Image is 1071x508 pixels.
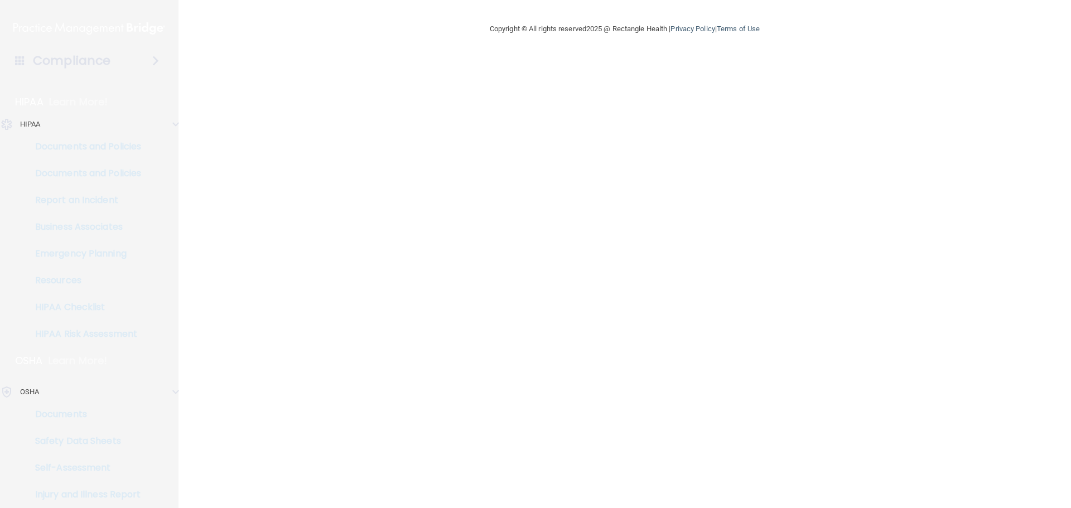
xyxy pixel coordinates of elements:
p: HIPAA Checklist [7,302,160,313]
p: Documents and Policies [7,141,160,152]
p: Business Associates [7,221,160,233]
p: Documents [7,409,160,420]
p: OSHA [20,385,39,399]
h4: Compliance [33,53,110,69]
p: Injury and Illness Report [7,489,160,500]
p: Safety Data Sheets [7,436,160,447]
p: Resources [7,275,160,286]
a: Privacy Policy [670,25,715,33]
p: HIPAA Risk Assessment [7,328,160,340]
img: PMB logo [13,17,165,40]
a: Terms of Use [717,25,760,33]
div: Copyright © All rights reserved 2025 @ Rectangle Health | | [421,11,828,47]
p: Learn More! [49,354,108,367]
p: HIPAA [20,118,41,131]
p: Report an Incident [7,195,160,206]
p: HIPAA [15,95,44,109]
p: Documents and Policies [7,168,160,179]
p: Self-Assessment [7,462,160,473]
p: Emergency Planning [7,248,160,259]
p: Learn More! [49,95,108,109]
p: OSHA [15,354,43,367]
